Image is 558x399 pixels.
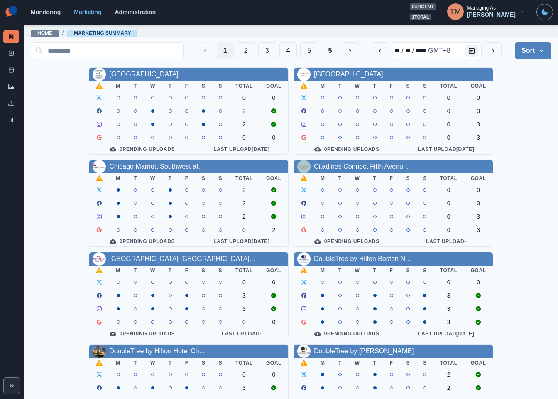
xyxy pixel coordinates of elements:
th: S [212,173,229,183]
th: T [332,81,348,91]
button: Toggle Mode [536,4,553,20]
div: 0 [471,187,486,193]
th: S [195,173,212,183]
button: Calendar [465,45,478,57]
div: Managing As [467,5,496,11]
div: 2 [266,227,281,233]
th: W [144,173,162,183]
div: 3 [471,134,486,141]
div: Date [394,46,451,56]
th: Goal [259,358,288,368]
th: T [332,358,348,368]
th: W [348,81,367,91]
th: M [109,266,127,276]
th: S [400,358,417,368]
th: S [212,81,229,91]
th: T [367,358,383,368]
div: 0 Pending Uploads [301,146,393,153]
div: 0 [235,319,253,325]
th: T [332,266,348,276]
a: DoubleTree by [PERSON_NAME] [314,347,414,355]
button: Page 4 [279,42,297,59]
div: 0 [440,187,458,193]
div: 2 [440,384,458,391]
div: 0 [235,227,253,233]
th: Goal [259,173,288,183]
div: 2 [235,108,253,114]
th: S [212,266,229,276]
button: Previous [197,42,213,59]
th: S [416,358,433,368]
a: Marketing Summary [74,30,131,36]
span: 0 urgent [410,3,436,10]
div: 0 Pending Uploads [96,330,188,337]
div: / [401,46,404,56]
th: Total [229,81,259,91]
th: Total [433,266,464,276]
div: 3 [471,121,486,128]
img: 1306730782733455 [297,345,311,358]
div: 3 [235,292,253,299]
button: Page 3 [258,42,276,59]
div: 3 [235,305,253,312]
div: 3 [440,319,458,325]
th: W [144,358,162,368]
th: T [162,173,179,183]
th: T [162,81,179,91]
th: T [367,81,383,91]
th: Goal [464,173,493,183]
div: Last Upload [DATE] [406,146,486,153]
div: 0 [266,371,281,378]
a: Monitoring [31,9,61,15]
th: Goal [464,266,493,276]
button: Next Media [342,42,358,59]
div: Last Upload [DATE] [406,330,486,337]
img: 105949089484820 [93,345,106,358]
div: 0 Pending Uploads [96,238,188,245]
th: Total [229,358,259,368]
th: T [127,266,144,276]
th: S [195,358,212,368]
div: 0 [235,371,253,378]
div: 0 [235,279,253,286]
a: New Post [3,47,19,60]
div: 0 [440,94,458,101]
th: W [144,266,162,276]
a: DoubleTree by Hilton Hotel Ch... [109,347,205,355]
button: Last Page [321,42,338,59]
th: T [127,358,144,368]
div: 0 [471,279,486,286]
th: M [314,173,332,183]
th: S [400,81,417,91]
div: 0 [440,134,458,141]
a: [GEOGRAPHIC_DATA] [314,71,383,78]
th: T [127,173,144,183]
th: M [109,173,127,183]
a: Chicago Marriott Southwest at... [109,163,204,170]
th: S [416,266,433,276]
th: Goal [259,266,288,276]
a: Media Library [3,80,19,93]
th: F [383,358,400,368]
th: Total [433,81,464,91]
button: Page 2 [237,42,255,59]
div: 0 [440,121,458,128]
th: Goal [464,358,493,368]
div: month [394,46,401,56]
a: DoubleTree by Hilton Boston N... [314,255,411,262]
th: Total [229,266,259,276]
div: 2 [235,187,253,193]
th: Goal [464,81,493,91]
th: T [162,358,179,368]
div: 0 [266,134,281,141]
th: W [348,173,367,183]
img: 192873340585653 [93,252,106,266]
th: T [127,81,144,91]
div: 2 [235,200,253,207]
th: S [400,266,417,276]
div: 0 [471,94,486,101]
th: M [314,81,332,91]
th: F [179,266,195,276]
div: 3 [471,213,486,220]
button: Page 1 [217,42,234,59]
